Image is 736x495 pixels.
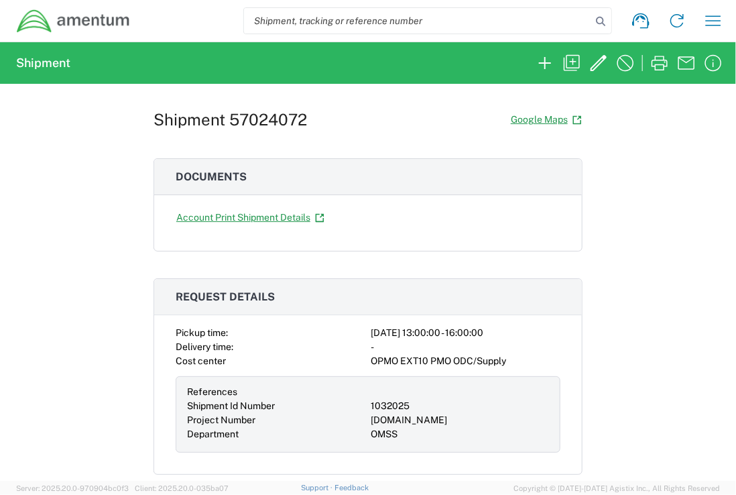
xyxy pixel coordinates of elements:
div: [DATE] 13:00:00 - 16:00:00 [371,326,560,340]
div: OMSS [371,427,549,441]
span: Request details [176,290,275,303]
span: Documents [176,170,247,183]
h1: Shipment 57024072 [154,110,307,129]
div: Project Number [187,413,365,427]
a: Account Print Shipment Details [176,206,325,229]
h2: Shipment [16,55,70,71]
span: Server: 2025.20.0-970904bc0f3 [16,484,129,492]
div: Department [187,427,365,441]
a: Support [301,484,334,492]
span: Delivery time: [176,341,233,352]
div: 1032025 [371,399,549,413]
span: Pickup time: [176,327,228,338]
a: Google Maps [510,108,582,131]
div: - [371,340,560,354]
span: References [187,386,237,397]
a: Feedback [334,484,369,492]
input: Shipment, tracking or reference number [244,8,591,34]
span: Client: 2025.20.0-035ba07 [135,484,229,492]
img: dyncorp [16,9,131,34]
span: Copyright © [DATE]-[DATE] Agistix Inc., All Rights Reserved [513,482,720,494]
div: OPMO EXT10 PMO ODC/Supply [371,354,560,368]
span: Cost center [176,355,226,366]
div: [DOMAIN_NAME] [371,413,549,427]
div: Shipment Id Number [187,399,365,413]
